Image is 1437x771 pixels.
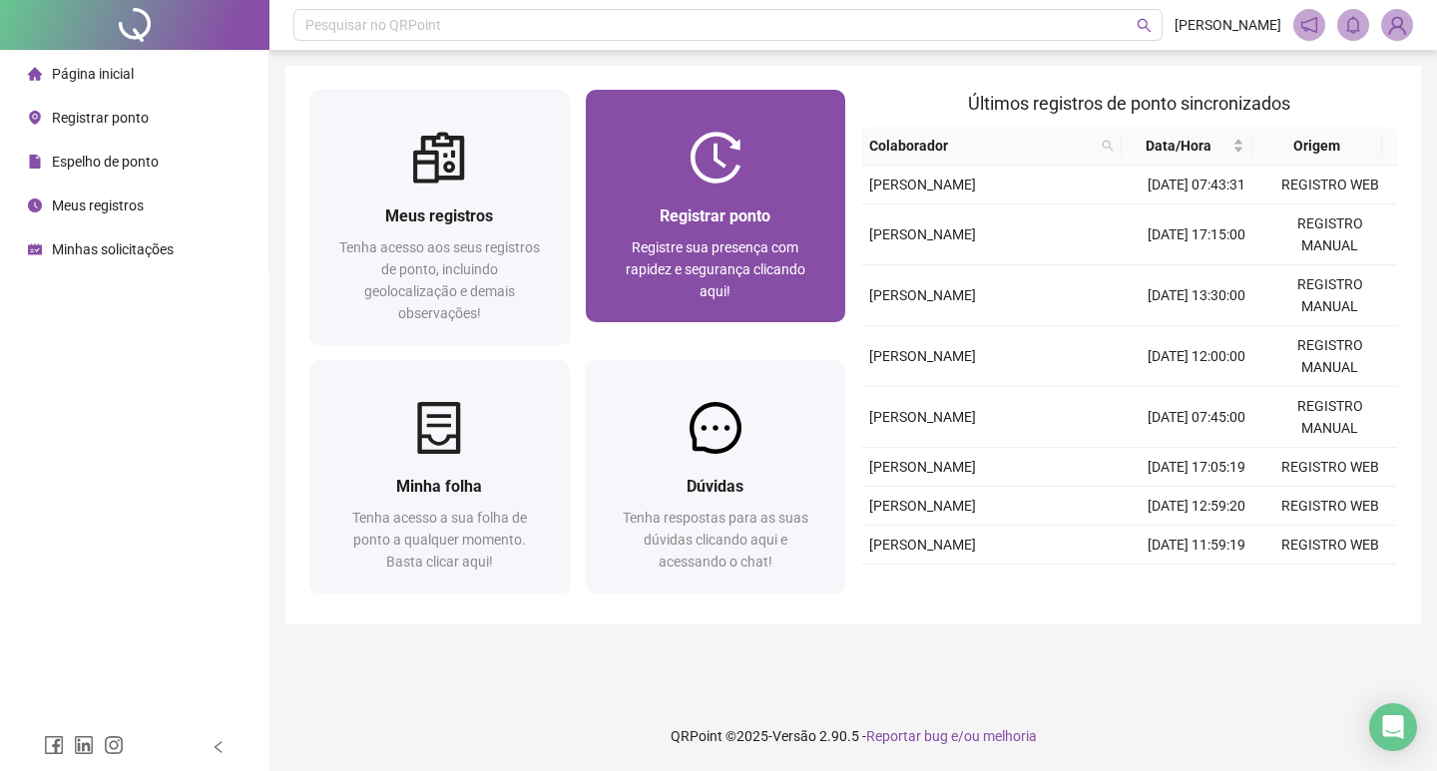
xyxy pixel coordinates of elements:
span: Versão [772,728,816,744]
span: Últimos registros de ponto sincronizados [968,93,1290,114]
span: linkedin [74,735,94,755]
span: facebook [44,735,64,755]
a: Registrar pontoRegistre sua presença com rapidez e segurança clicando aqui! [586,90,846,322]
span: file [28,155,42,169]
td: [DATE] 17:05:19 [1130,448,1263,487]
td: REGISTRO MANUAL [1263,204,1397,265]
span: search [1098,131,1118,161]
span: left [212,740,226,754]
td: [DATE] 07:43:31 [1130,166,1263,204]
span: home [28,67,42,81]
td: [DATE] 17:15:00 [1130,204,1263,265]
a: DúvidasTenha respostas para as suas dúvidas clicando aqui e acessando o chat! [586,360,846,592]
div: Open Intercom Messenger [1369,703,1417,751]
a: Meus registrosTenha acesso aos seus registros de ponto, incluindo geolocalização e demais observa... [309,90,570,344]
footer: QRPoint © 2025 - 2.90.5 - [269,701,1437,771]
span: bell [1344,16,1362,34]
span: search [1102,140,1114,152]
span: clock-circle [28,198,42,212]
span: Colaborador [869,135,1094,157]
td: REGISTRO MANUAL [1263,326,1397,387]
td: [DATE] 12:59:20 [1130,487,1263,526]
span: environment [28,111,42,125]
span: [PERSON_NAME] [869,348,976,364]
td: [DATE] 13:30:00 [1130,265,1263,326]
td: REGISTRO MANUAL [1263,265,1397,326]
span: [PERSON_NAME] [869,537,976,553]
span: Data/Hora [1130,135,1228,157]
td: REGISTRO WEB [1263,166,1397,204]
span: Reportar bug e/ou melhoria [866,728,1037,744]
th: Origem [1252,127,1383,166]
td: [DATE] 07:45:00 [1130,387,1263,448]
td: REGISTRO WEB [1263,487,1397,526]
span: [PERSON_NAME] [869,287,976,303]
span: Tenha respostas para as suas dúvidas clicando aqui e acessando o chat! [623,510,808,570]
span: notification [1300,16,1318,34]
span: search [1137,18,1152,33]
span: [PERSON_NAME] [869,498,976,514]
span: Registrar ponto [52,110,149,126]
span: instagram [104,735,124,755]
span: Tenha acesso aos seus registros de ponto, incluindo geolocalização e demais observações! [339,239,540,321]
span: [PERSON_NAME] [869,226,976,242]
span: Tenha acesso a sua folha de ponto a qualquer momento. Basta clicar aqui! [352,510,527,570]
span: [PERSON_NAME] [869,177,976,193]
span: Meus registros [52,197,144,213]
span: [PERSON_NAME] [869,459,976,475]
th: Data/Hora [1122,127,1252,166]
td: REGISTRO WEB [1263,526,1397,565]
span: Minha folha [396,477,482,496]
span: Espelho de ponto [52,154,159,170]
span: Dúvidas [687,477,743,496]
span: Minhas solicitações [52,241,174,257]
span: Página inicial [52,66,134,82]
span: Meus registros [385,206,493,225]
td: [DATE] 11:59:19 [1130,526,1263,565]
td: REGISTRO MANUAL [1263,387,1397,448]
img: 84422 [1382,10,1412,40]
span: Registrar ponto [660,206,770,225]
span: [PERSON_NAME] [1175,14,1281,36]
span: Registre sua presença com rapidez e segurança clicando aqui! [626,239,805,299]
td: REGISTRO WEB [1263,448,1397,487]
td: [DATE] 12:00:00 [1130,326,1263,387]
span: schedule [28,242,42,256]
a: Minha folhaTenha acesso a sua folha de ponto a qualquer momento. Basta clicar aqui! [309,360,570,592]
span: [PERSON_NAME] [869,409,976,425]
